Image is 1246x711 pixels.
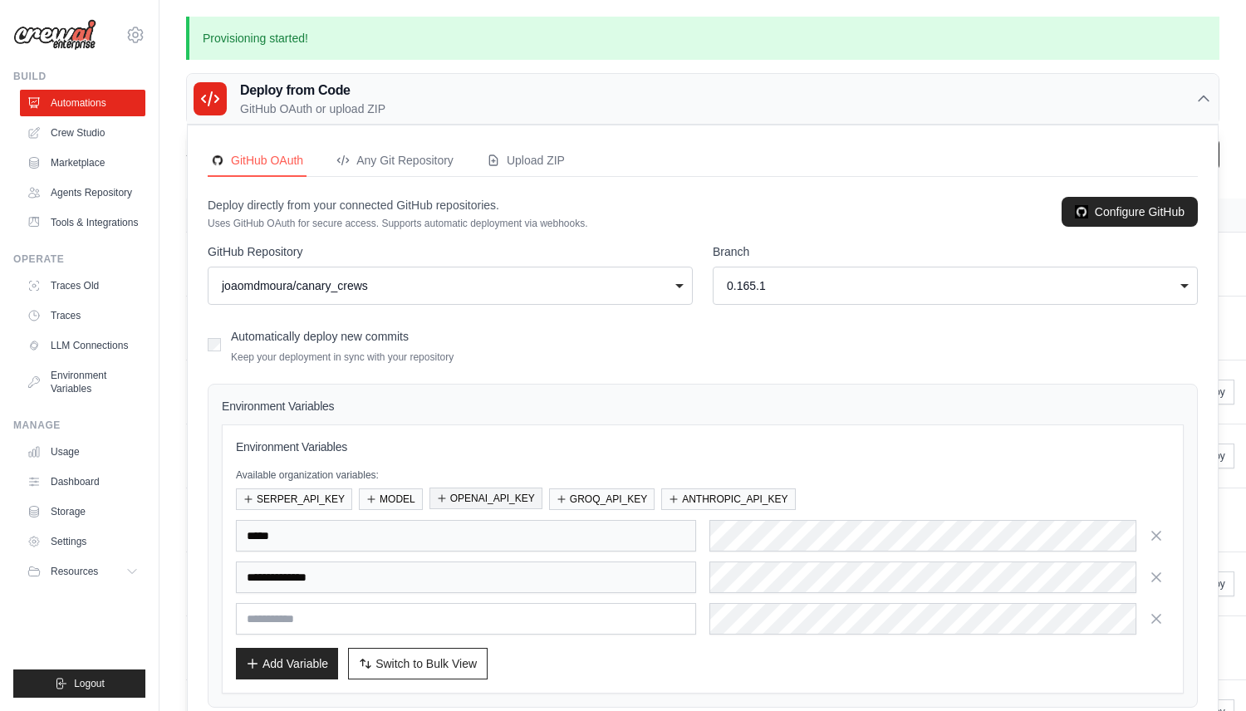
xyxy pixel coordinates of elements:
button: Add Variable [236,648,338,679]
h2: Automations Live [186,139,556,162]
p: Keep your deployment in sync with your repository [231,351,454,364]
p: Available organization variables: [236,468,1170,482]
div: joaomdmoura/canary_crews [222,277,669,294]
a: Dashboard [20,468,145,495]
div: GitHub OAuth [211,152,303,169]
div: Build [13,70,145,83]
a: Configure GitHub [1062,197,1198,227]
h3: Deploy from Code [240,81,385,101]
div: Operate [13,253,145,266]
a: LLM Connections [20,332,145,359]
div: Manage [13,419,145,432]
label: Automatically deploy new commits [231,330,409,343]
img: Logo [13,19,96,51]
button: Switch to Bulk View [348,648,488,679]
div: 0.165.1 [727,277,1174,294]
label: GitHub Repository [208,243,693,260]
th: Crew [186,199,522,233]
a: Storage [20,498,145,525]
a: Crew Studio [20,120,145,146]
button: Logout [13,669,145,698]
button: Any Git Repository [333,145,457,177]
button: MODEL [359,488,423,510]
button: ANTHROPIC_API_KEY [661,488,795,510]
a: Usage [20,439,145,465]
button: GROQ_API_KEY [549,488,655,510]
button: SERPER_API_KEY [236,488,352,510]
p: Provisioning started! [186,17,1219,60]
nav: Deployment Source [208,145,1198,177]
span: Switch to Bulk View [375,655,477,672]
a: Environment Variables [20,362,145,402]
img: GitHub [211,154,224,167]
span: Resources [51,565,98,578]
a: Agents Repository [20,179,145,206]
a: Traces Old [20,272,145,299]
h4: Environment Variables [222,398,1184,414]
a: Traces [20,302,145,329]
label: Branch [713,243,1198,260]
p: GitHub OAuth or upload ZIP [240,101,385,117]
a: Tools & Integrations [20,209,145,236]
div: Upload ZIP [487,152,565,169]
a: Automations [20,90,145,116]
a: Marketplace [20,150,145,176]
button: Resources [20,558,145,585]
span: Logout [74,677,105,690]
a: Settings [20,528,145,555]
p: Manage and monitor your active crew automations from this dashboard. [186,162,556,179]
div: Any Git Repository [336,152,454,169]
h3: Environment Variables [236,439,1170,455]
img: GitHub [1075,205,1088,218]
button: Upload ZIP [483,145,568,177]
p: Deploy directly from your connected GitHub repositories. [208,197,588,213]
button: GitHubGitHub OAuth [208,145,307,177]
p: Uses GitHub OAuth for secure access. Supports automatic deployment via webhooks. [208,217,588,230]
button: OPENAI_API_KEY [429,488,542,509]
